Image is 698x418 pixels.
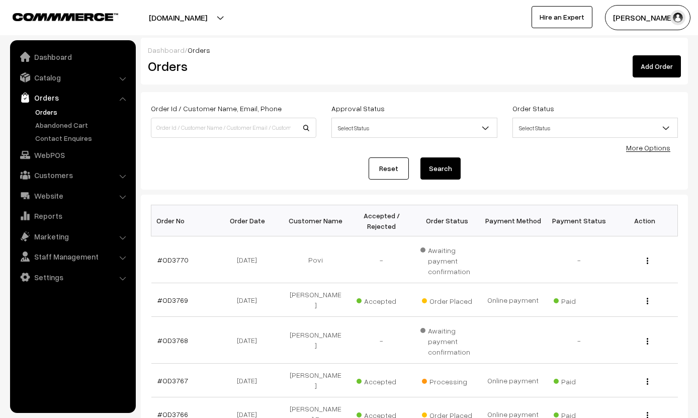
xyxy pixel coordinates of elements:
[188,46,210,54] span: Orders
[13,48,132,66] a: Dashboard
[13,207,132,225] a: Reports
[626,143,670,152] a: More Options
[13,68,132,87] a: Catalog
[157,376,188,385] a: #OD3767
[512,118,678,138] span: Select Status
[670,10,685,25] img: user
[13,89,132,107] a: Orders
[422,374,472,387] span: Processing
[480,205,546,236] th: Payment Method
[13,166,132,184] a: Customers
[13,227,132,245] a: Marketing
[13,13,118,21] img: COMMMERCE
[13,187,132,205] a: Website
[157,256,189,264] a: #OD3770
[512,103,554,114] label: Order Status
[348,205,414,236] th: Accepted / Rejected
[331,103,385,114] label: Approval Status
[217,205,283,236] th: Order Date
[647,338,648,345] img: Menu
[357,293,407,306] span: Accepted
[13,247,132,266] a: Staff Management
[647,258,648,264] img: Menu
[283,283,348,317] td: [PERSON_NAME]
[480,283,546,317] td: Online payment
[217,317,283,364] td: [DATE]
[217,236,283,283] td: [DATE]
[217,283,283,317] td: [DATE]
[13,268,132,286] a: Settings
[148,46,185,54] a: Dashboard
[554,374,604,387] span: Paid
[33,133,132,143] a: Contact Enquires
[157,336,188,345] a: #OD3768
[348,236,414,283] td: -
[422,293,472,306] span: Order Placed
[420,242,474,277] span: Awaiting payment confirmation
[554,293,604,306] span: Paid
[605,5,690,30] button: [PERSON_NAME]
[532,6,592,28] a: Hire an Expert
[513,119,677,137] span: Select Status
[647,298,648,304] img: Menu
[332,119,496,137] span: Select Status
[33,120,132,130] a: Abandoned Cart
[114,5,242,30] button: [DOMAIN_NAME]
[148,58,315,74] h2: Orders
[13,10,101,22] a: COMMMERCE
[157,296,188,304] a: #OD3769
[612,205,678,236] th: Action
[331,118,497,138] span: Select Status
[414,205,480,236] th: Order Status
[283,236,348,283] td: Povi
[647,378,648,385] img: Menu
[283,317,348,364] td: [PERSON_NAME]
[283,205,348,236] th: Customer Name
[357,374,407,387] span: Accepted
[369,157,409,180] a: Reset
[420,157,461,180] button: Search
[546,236,612,283] td: -
[283,364,348,397] td: [PERSON_NAME]
[151,118,316,138] input: Order Id / Customer Name / Customer Email / Customer Phone
[217,364,283,397] td: [DATE]
[33,107,132,117] a: Orders
[420,323,474,357] span: Awaiting payment confirmation
[148,45,681,55] div: /
[480,364,546,397] td: Online payment
[13,146,132,164] a: WebPOS
[633,55,681,77] a: Add Order
[546,205,612,236] th: Payment Status
[546,317,612,364] td: -
[348,317,414,364] td: -
[151,103,282,114] label: Order Id / Customer Name, Email, Phone
[151,205,217,236] th: Order No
